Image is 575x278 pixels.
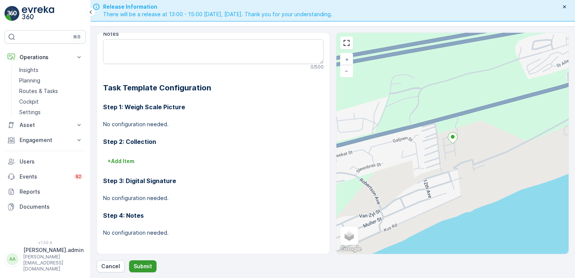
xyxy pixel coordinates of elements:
[22,6,54,21] img: logo_light-DOdMpM7g.png
[5,199,86,214] a: Documents
[129,260,157,272] button: Submit
[5,118,86,133] button: Asset
[101,263,120,270] p: Cancel
[19,77,40,84] p: Planning
[76,174,81,180] p: 82
[103,11,332,18] span: There will be a release at 13:00 - 15:00 [DATE], [DATE]. Thank you for your understanding.
[338,244,363,254] a: Open this area in Google Maps (opens a new window)
[5,6,20,21] img: logo
[16,75,86,86] a: Planning
[108,157,134,165] p: + Add Item
[345,67,348,74] span: −
[5,169,86,184] a: Events82
[103,176,324,185] h3: Step 3: Digital Signature
[103,31,119,37] label: Notes
[103,121,324,128] p: No configuration needed.
[16,107,86,118] a: Settings
[16,65,86,75] a: Insights
[103,211,324,220] h3: Step 4: Notes
[20,173,70,180] p: Events
[20,53,71,61] p: Operations
[20,158,83,165] p: Users
[20,203,83,211] p: Documents
[103,155,139,167] button: +Add Item
[23,254,84,272] p: [PERSON_NAME][EMAIL_ADDRESS][DOMAIN_NAME]
[19,108,41,116] p: Settings
[103,3,332,11] span: Release Information
[103,229,324,237] p: No configuration needed.
[103,194,324,202] p: No configuration needed.
[19,98,39,105] p: Cockpit
[20,188,83,196] p: Reports
[5,50,86,65] button: Operations
[73,34,81,40] p: ⌘B
[20,121,71,129] p: Asset
[310,64,324,70] p: 0 / 500
[97,260,125,272] button: Cancel
[341,54,352,65] a: Zoom In
[341,228,357,244] a: Layers
[16,96,86,107] a: Cockpit
[134,263,152,270] p: Submit
[20,136,71,144] p: Engagement
[341,65,352,76] a: Zoom Out
[5,184,86,199] a: Reports
[103,82,324,93] h2: Task Template Configuration
[5,246,86,272] button: AA[PERSON_NAME].admin[PERSON_NAME][EMAIL_ADDRESS][DOMAIN_NAME]
[341,37,352,49] a: View Fullscreen
[103,137,324,146] h3: Step 2: Collection
[19,87,58,95] p: Routes & Tasks
[103,102,324,112] h3: Step 1: Weigh Scale Picture
[16,86,86,96] a: Routes & Tasks
[338,244,363,254] img: Google
[6,253,18,265] div: AA
[345,56,348,63] span: +
[19,66,38,74] p: Insights
[5,240,86,245] span: v 1.50.4
[5,154,86,169] a: Users
[23,246,84,254] p: [PERSON_NAME].admin
[5,133,86,148] button: Engagement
